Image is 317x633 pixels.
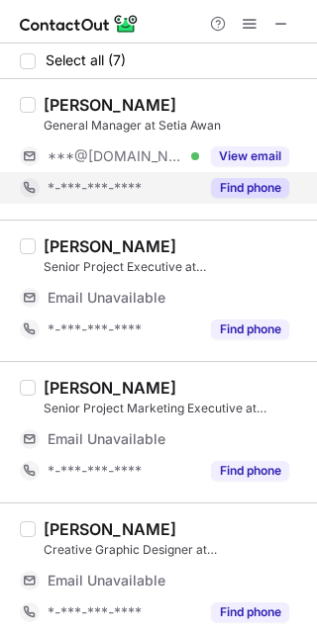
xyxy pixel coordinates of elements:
img: ContactOut v5.3.10 [20,12,139,36]
button: Reveal Button [211,178,289,198]
span: Email Unavailable [48,430,165,448]
div: [PERSON_NAME] [44,95,176,115]
div: Senior Project Executive at [GEOGRAPHIC_DATA] [44,258,305,276]
span: Email Unavailable [48,572,165,589]
div: [PERSON_NAME] [44,378,176,398]
div: Senior Project Marketing Executive at [GEOGRAPHIC_DATA] [44,400,305,417]
span: Email Unavailable [48,289,165,307]
div: [PERSON_NAME] [44,236,176,256]
button: Reveal Button [211,146,289,166]
span: ***@[DOMAIN_NAME] [48,147,184,165]
button: Reveal Button [211,461,289,481]
div: Creative Graphic Designer at [GEOGRAPHIC_DATA] [44,541,305,559]
div: [PERSON_NAME] [44,519,176,539]
button: Reveal Button [211,602,289,622]
div: General Manager at Setia Awan [44,117,305,135]
span: Select all (7) [46,52,126,68]
button: Reveal Button [211,319,289,339]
